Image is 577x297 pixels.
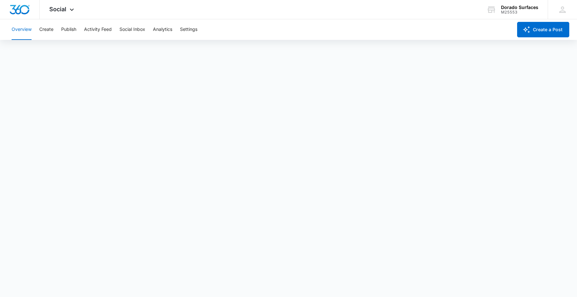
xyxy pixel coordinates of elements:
div: account id [501,10,538,14]
span: Social [49,6,66,13]
button: Overview [12,19,32,40]
button: Publish [61,19,76,40]
button: Create a Post [517,22,569,37]
button: Activity Feed [84,19,112,40]
button: Analytics [153,19,172,40]
div: account name [501,5,538,10]
button: Settings [180,19,197,40]
button: Create [39,19,53,40]
button: Social Inbox [119,19,145,40]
